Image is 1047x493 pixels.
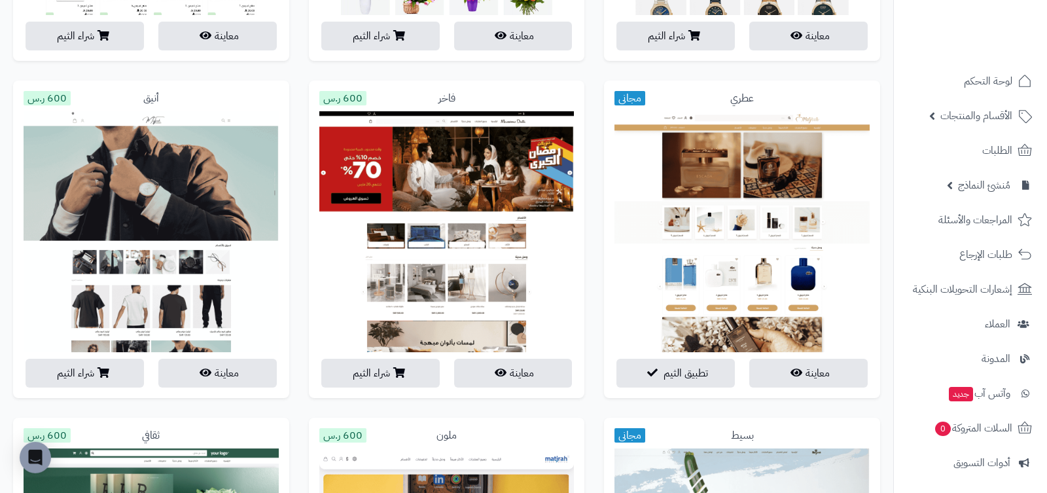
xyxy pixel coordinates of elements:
span: المراجعات والأسئلة [938,211,1012,229]
span: 0 [935,422,951,437]
button: معاينة [454,22,573,50]
a: المراجعات والأسئلة [902,204,1039,236]
span: 600 ر.س [319,428,366,443]
div: Open Intercom Messenger [20,442,51,473]
span: السلات المتروكة [934,419,1012,437]
span: تطبيق الثيم [664,365,708,381]
span: أدوات التسويق [953,454,1010,472]
div: فاخر [319,91,575,106]
img: logo-2.png [958,29,1035,57]
span: وآتس آب [948,384,1010,403]
span: لوحة التحكم [964,72,1012,90]
div: ثقافي [24,428,279,443]
span: مجاني [614,91,645,105]
a: أدوات التسويق [902,447,1039,479]
span: المدونة [982,350,1010,368]
span: جديد [949,387,973,401]
button: شراء الثيم [321,22,440,50]
a: إشعارات التحويلات البنكية [902,274,1039,305]
button: شراء الثيم [616,22,735,50]
a: السلات المتروكة0 [902,412,1039,444]
button: معاينة [749,22,868,50]
button: تطبيق الثيم [616,359,735,388]
a: العملاء [902,308,1039,340]
div: بسيط [614,428,870,443]
span: مُنشئ النماذج [958,176,1010,194]
button: معاينة [749,359,868,388]
span: إشعارات التحويلات البنكية [913,280,1012,299]
div: ملون [319,428,575,443]
span: 600 ر.س [24,428,71,443]
div: عطري [614,91,870,106]
div: أنيق [24,91,279,106]
button: شراء الثيم [26,22,144,50]
span: الأقسام والمنتجات [940,107,1012,125]
a: وآتس آبجديد [902,378,1039,409]
span: طلبات الإرجاع [959,246,1012,264]
span: الطلبات [982,141,1012,160]
button: معاينة [158,22,277,50]
a: الطلبات [902,135,1039,166]
span: العملاء [985,315,1010,333]
span: 600 ر.س [24,91,71,105]
button: شراء الثيم [26,359,144,388]
span: مجاني [614,428,645,443]
button: معاينة [158,359,277,388]
a: المدونة [902,343,1039,374]
button: شراء الثيم [321,359,440,388]
a: طلبات الإرجاع [902,239,1039,270]
span: 600 ر.س [319,91,366,105]
a: لوحة التحكم [902,65,1039,97]
button: معاينة [454,359,573,388]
